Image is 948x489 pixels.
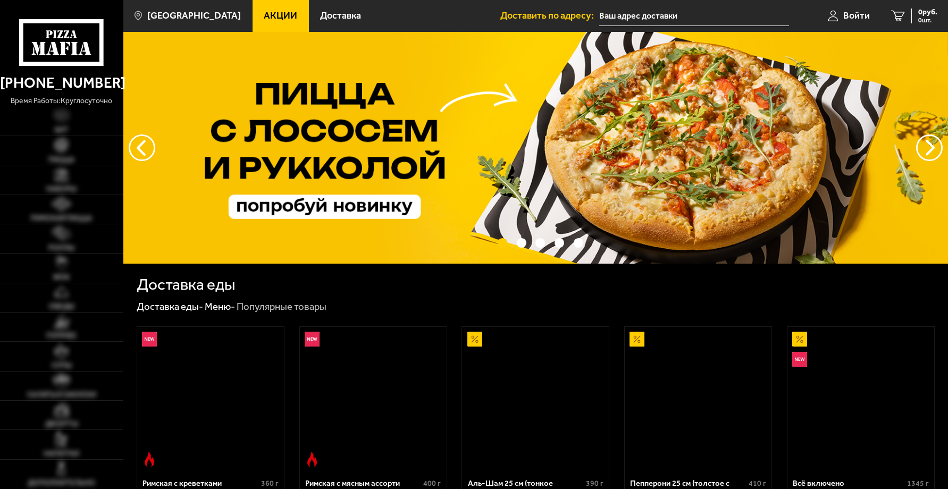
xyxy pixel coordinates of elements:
[53,274,70,281] span: WOK
[625,327,771,471] a: АкционныйПепперони 25 см (толстое с сыром)
[46,186,77,193] span: Наборы
[44,450,79,458] span: Напитки
[31,215,92,222] span: Римская пицца
[535,238,545,248] button: точки переключения
[54,127,69,134] span: Хит
[792,332,807,347] img: Акционный
[46,332,77,340] span: Горячее
[261,479,279,488] span: 360 г
[599,6,789,26] input: Ваш адрес доставки
[28,479,95,487] span: Дополнительно
[52,362,72,369] span: Супы
[147,11,241,21] span: [GEOGRAPHIC_DATA]
[27,391,96,399] span: Салаты и закуски
[630,332,644,347] img: Акционный
[264,11,297,21] span: Акции
[137,277,235,293] h1: Доставка еды
[462,327,609,471] a: АкционныйАль-Шам 25 см (тонкое тесто)
[205,301,235,313] a: Меню-
[137,327,284,471] a: НовинкаОстрое блюдоРимская с креветками
[467,332,482,347] img: Акционный
[916,134,943,161] button: предыдущий
[142,332,157,347] img: Новинка
[918,17,937,23] span: 0 шт.
[792,352,807,367] img: Новинка
[305,332,320,347] img: Новинка
[423,479,441,488] span: 400 г
[517,238,526,248] button: точки переключения
[574,238,583,248] button: точки переключения
[843,11,870,21] span: Войти
[749,479,766,488] span: 410 г
[142,452,157,467] img: Острое блюдо
[500,11,599,21] span: Доставить по адресу:
[498,238,507,248] button: точки переключения
[48,244,74,252] span: Роллы
[237,300,326,313] div: Популярные товары
[907,479,929,488] span: 1345 г
[305,479,421,488] div: Римская с мясным ассорти
[787,327,934,471] a: АкционныйНовинкаВсё включено
[49,303,74,310] span: Обеды
[137,301,203,313] a: Доставка еды-
[300,327,447,471] a: НовинкаОстрое блюдоРимская с мясным ассорти
[305,452,320,467] img: Острое блюдо
[129,134,155,161] button: следующий
[48,156,74,164] span: Пицца
[320,11,361,21] span: Доставка
[555,238,564,248] button: точки переключения
[586,479,603,488] span: 390 г
[142,479,258,488] div: Римская с креветками
[918,9,937,16] span: 0 руб.
[793,479,904,488] div: Всё включено
[45,420,78,428] span: Десерты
